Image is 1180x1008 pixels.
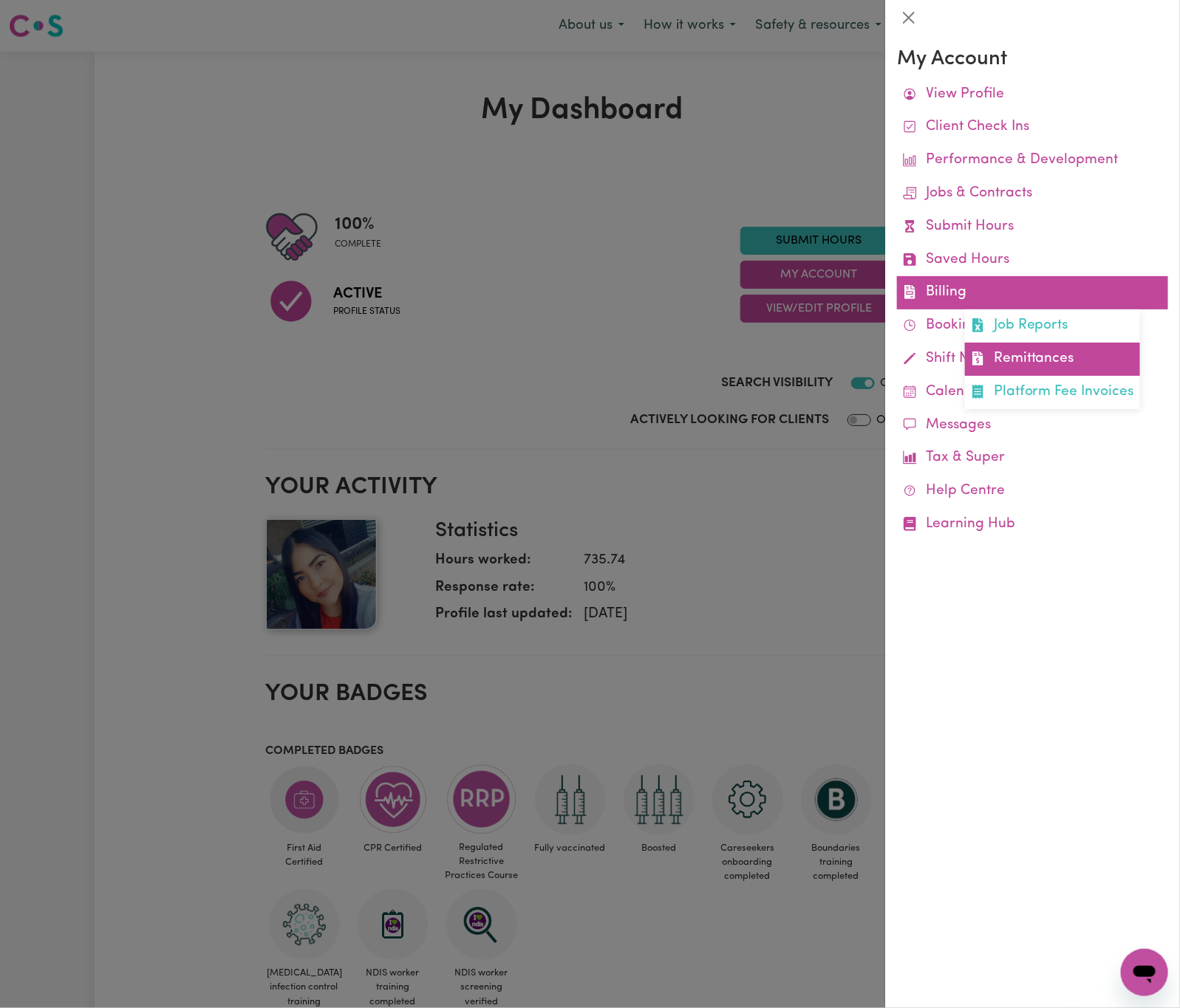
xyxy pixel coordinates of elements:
a: Learning Hub [897,508,1168,541]
h3: My Account [897,47,1168,72]
iframe: Button to launch messaging window [1121,949,1168,996]
a: Tax & Super [897,442,1168,475]
a: Performance & Development [897,144,1168,177]
a: Shift Notes [897,343,1168,376]
a: Jobs & Contracts [897,177,1168,210]
a: Saved Hours [897,244,1168,277]
a: View Profile [897,78,1168,112]
a: BillingJob ReportsRemittancesPlatform Fee Invoices [897,276,1168,309]
button: Close [897,6,921,30]
a: Help Centre [897,475,1168,508]
a: Job Reports [965,309,1140,343]
a: Remittances [965,343,1140,376]
a: Bookings [897,309,1168,343]
a: Platform Fee Invoices [965,376,1140,409]
a: Calendar [897,376,1168,409]
a: Messages [897,409,1168,442]
a: Submit Hours [897,210,1168,244]
a: Client Check Ins [897,111,1168,144]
